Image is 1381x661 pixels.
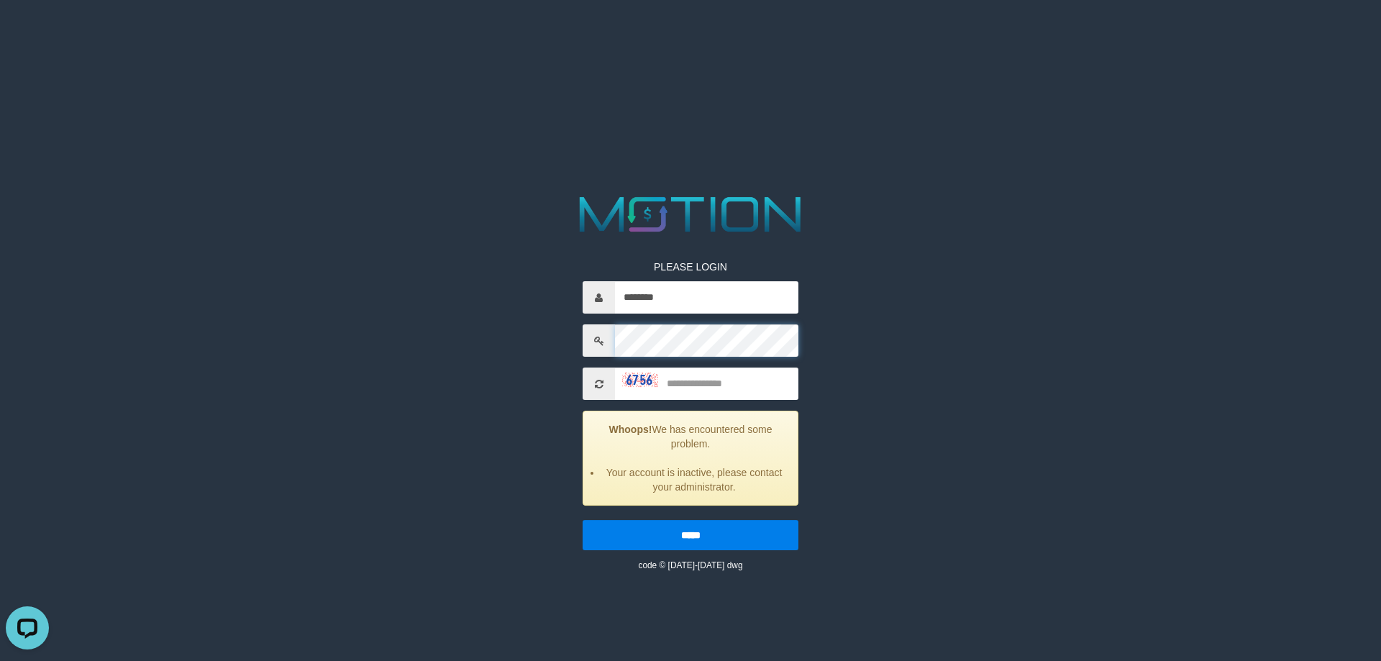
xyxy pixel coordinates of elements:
li: Your account is inactive, please contact your administrator. [601,465,787,494]
div: We has encountered some problem. [583,411,798,506]
img: captcha [622,373,658,387]
button: Open LiveChat chat widget [6,6,49,49]
strong: Whoops! [609,424,652,435]
p: PLEASE LOGIN [583,260,798,274]
small: code © [DATE]-[DATE] dwg [638,560,742,570]
img: MOTION_logo.png [570,191,811,238]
